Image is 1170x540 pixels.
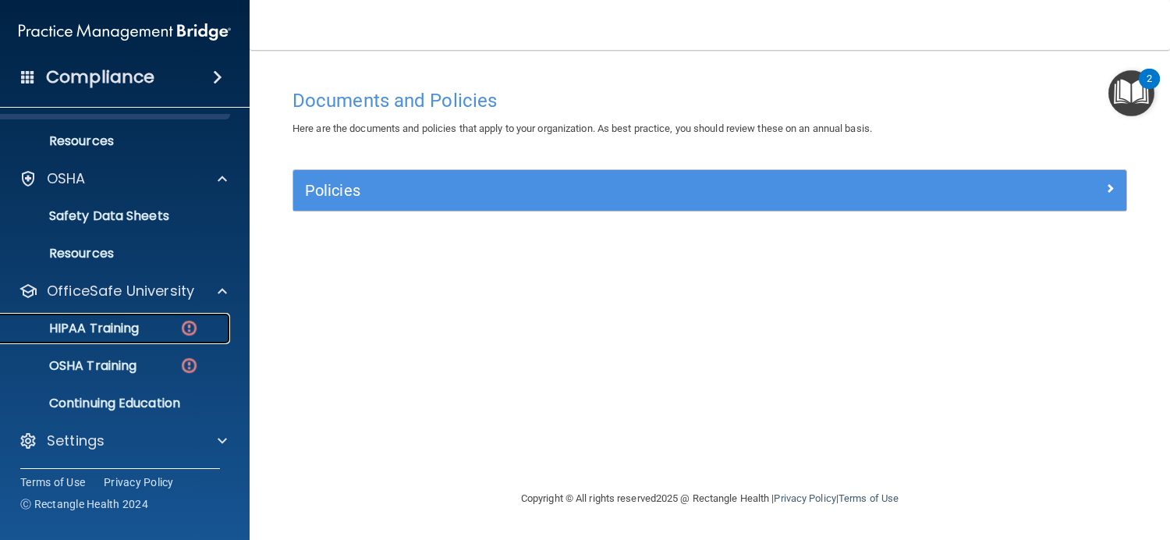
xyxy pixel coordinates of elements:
[10,358,136,374] p: OSHA Training
[19,169,227,188] a: OSHA
[20,496,148,512] span: Ⓒ Rectangle Health 2024
[47,282,194,300] p: OfficeSafe University
[47,432,105,450] p: Settings
[10,208,223,224] p: Safety Data Sheets
[47,169,86,188] p: OSHA
[179,318,199,338] img: danger-circle.6113f641.png
[1108,70,1154,116] button: Open Resource Center, 2 new notifications
[425,474,994,524] div: Copyright © All rights reserved 2025 @ Rectangle Health | |
[46,66,154,88] h4: Compliance
[292,91,1127,111] h4: Documents and Policies
[305,178,1115,203] a: Policies
[292,123,872,134] span: Here are the documents and policies that apply to your organization. As best practice, you should...
[774,492,835,504] a: Privacy Policy
[10,396,223,411] p: Continuing Education
[1147,79,1152,99] div: 2
[179,356,199,375] img: danger-circle.6113f641.png
[19,282,227,300] a: OfficeSafe University
[19,432,227,450] a: Settings
[10,133,223,149] p: Resources
[901,430,1151,492] iframe: Drift Widget Chat Controller
[19,16,231,48] img: PMB logo
[10,246,223,261] p: Resources
[20,474,85,490] a: Terms of Use
[10,321,139,336] p: HIPAA Training
[305,182,906,199] h5: Policies
[838,492,899,504] a: Terms of Use
[104,474,174,490] a: Privacy Policy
